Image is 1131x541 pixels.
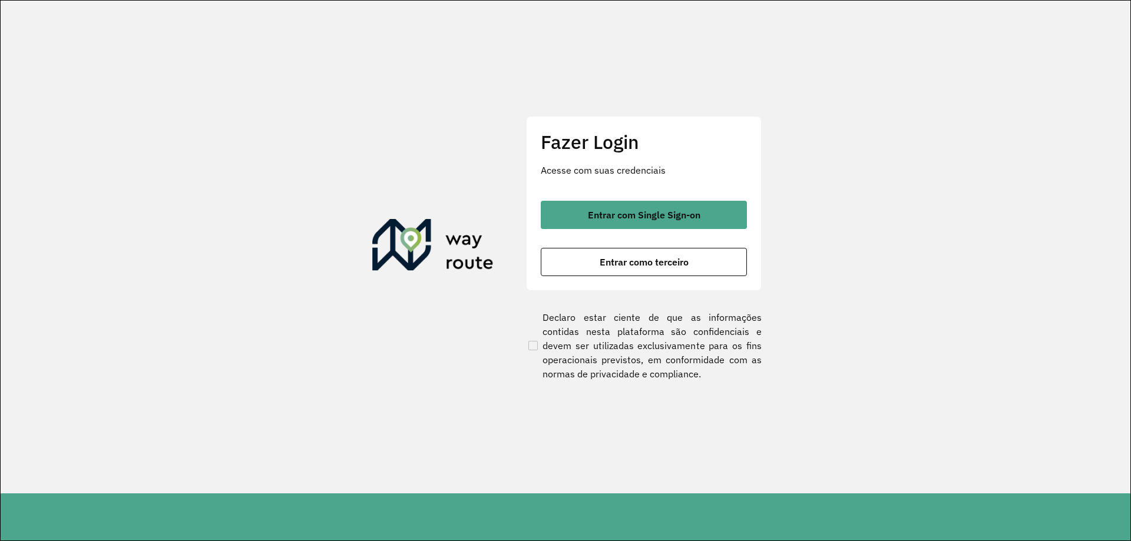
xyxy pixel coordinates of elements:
button: button [541,248,747,276]
span: Entrar como terceiro [600,257,689,267]
button: button [541,201,747,229]
label: Declaro estar ciente de que as informações contidas nesta plataforma são confidenciais e devem se... [526,310,762,381]
h2: Fazer Login [541,131,747,153]
p: Acesse com suas credenciais [541,163,747,177]
span: Entrar com Single Sign-on [588,210,700,220]
img: Roteirizador AmbevTech [372,219,494,276]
